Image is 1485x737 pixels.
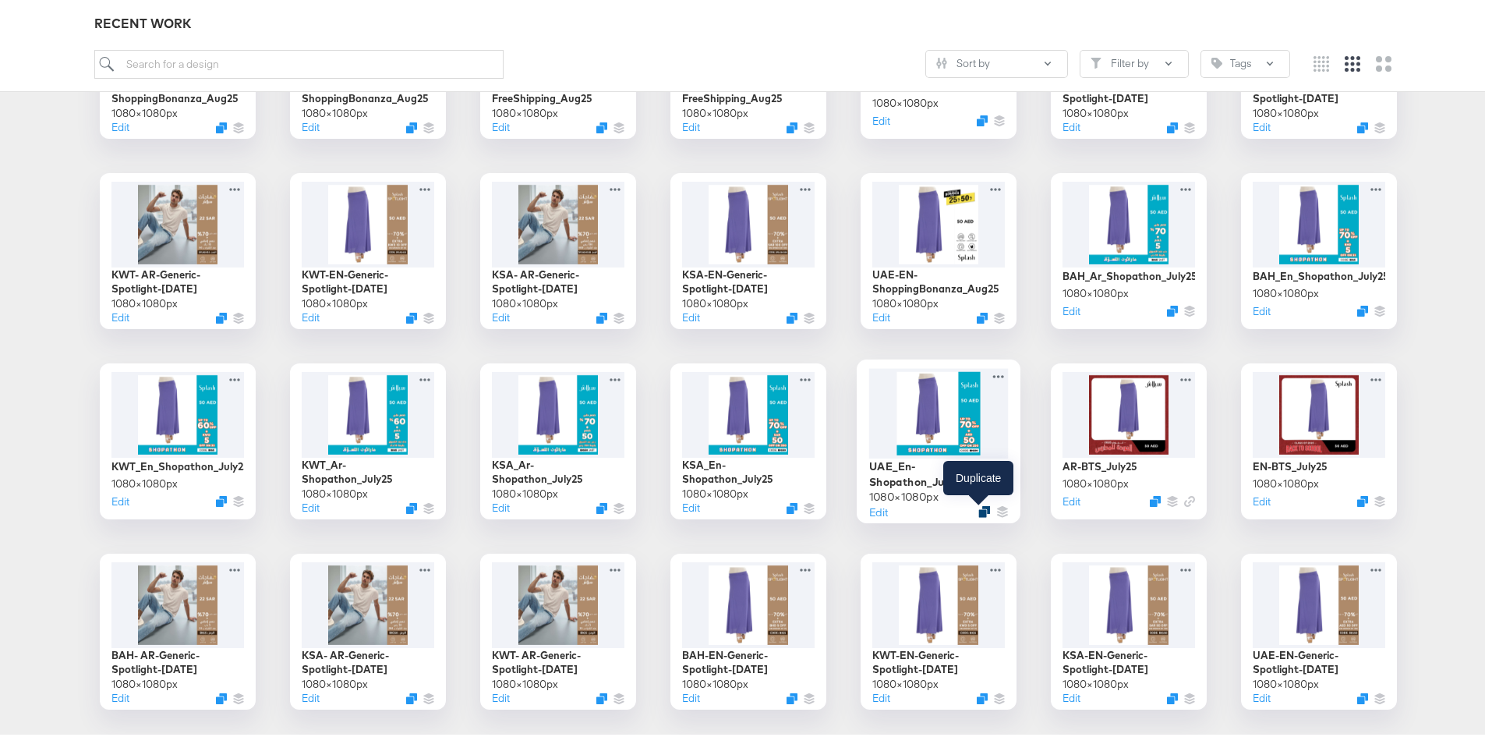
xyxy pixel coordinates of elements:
div: KSA-EN-Generic-Spotlight-[DATE] [682,264,815,293]
div: 1080 × 1080 px [302,674,368,689]
svg: Duplicate [977,112,988,123]
svg: Duplicate [1357,493,1368,504]
button: Edit [302,307,320,322]
div: 1080 × 1080 px [872,674,939,689]
button: Duplicate [977,690,988,701]
div: KWT_Ar-Shopathon_July25 [302,455,434,484]
button: Edit [1253,117,1271,132]
div: BAH- AR-Generic-Spotlight-[DATE]1080×1080pxEditDuplicate [100,551,256,707]
svg: Duplicate [1167,690,1178,701]
button: Edit [1253,688,1271,703]
button: Edit [1253,301,1271,316]
button: Duplicate [787,119,797,130]
input: Search for a design [94,47,504,76]
div: 1080 × 1080 px [1062,674,1129,689]
svg: Medium grid [1345,53,1360,69]
div: EN-BTS_July25 [1253,456,1328,471]
button: SlidersSort by [925,47,1068,75]
div: 1080 × 1080 px [302,484,368,498]
button: Edit [682,688,700,703]
div: KWT-EN-Generic-Spotlight-[DATE] [872,645,1005,674]
div: 1080 × 1080 px [682,103,748,118]
svg: Duplicate [406,310,417,321]
button: Duplicate [216,493,227,504]
div: UAE_En-Shopathon_July251080×1080pxEditDuplicate [857,356,1020,520]
div: 1080 × 1080 px [872,93,939,108]
div: KSA_En-Shopathon_July25 [682,455,815,484]
button: Edit [492,498,510,512]
div: KWT_En_Shopathon_July251080×1080pxEditDuplicate [100,360,256,516]
button: Edit [872,307,890,322]
div: 1080 × 1080 px [1253,473,1319,488]
button: Duplicate [977,310,988,321]
div: 1080 × 1080 px [682,484,748,498]
svg: Duplicate [216,119,227,130]
div: 1080 × 1080 px [1253,674,1319,689]
svg: Duplicate [1167,119,1178,130]
svg: Duplicate [596,690,607,701]
svg: Duplicate [406,690,417,701]
svg: Filter [1091,55,1101,66]
div: KSA- AR-Generic-Spotlight-[DATE] [492,264,624,293]
div: EN-BTS_July251080×1080pxEditDuplicate [1241,360,1397,516]
div: 1080 × 1080 px [492,674,558,689]
button: Edit [492,688,510,703]
svg: Large grid [1376,53,1391,69]
div: 1080 × 1080 px [302,293,368,308]
div: BAH-EN-Generic-Spotlight-[DATE]1080×1080pxEditDuplicate [670,551,826,707]
svg: Duplicate [406,500,417,511]
div: 1080 × 1080 px [492,484,558,498]
button: Edit [682,117,700,132]
div: 1080 × 1080 px [1253,283,1319,298]
div: 1080 × 1080 px [111,674,178,689]
div: KWT- AR-Generic-Spotlight-[DATE] [111,264,244,293]
button: Edit [111,117,129,132]
div: KSA-EN-Generic-Spotlight-[DATE] [1062,645,1195,674]
button: Edit [111,491,129,506]
button: Edit [492,117,510,132]
svg: Duplicate [787,310,797,321]
div: KWT-EN-Generic-Spotlight-[DATE]1080×1080pxEditDuplicate [861,551,1017,707]
div: KSA-EN-Generic-Spotlight-[DATE]1080×1080pxEditDuplicate [670,170,826,326]
button: Duplicate [1150,493,1161,504]
svg: Duplicate [1357,119,1368,130]
svg: Duplicate [1357,690,1368,701]
svg: Duplicate [216,690,227,701]
button: Duplicate [787,690,797,701]
button: Duplicate [787,500,797,511]
div: KWT- AR-Generic-Spotlight-[DATE] [492,645,624,674]
svg: Duplicate [978,503,990,515]
div: KSA_En-Shopathon_July251080×1080pxEditDuplicate [670,360,826,516]
div: KSA_Ar-Shopathon_July25 [492,455,624,484]
div: BAH-EN-Generic-Spotlight-[DATE] [682,645,815,674]
div: UAE-EN-Generic-Spotlight-[DATE] [1253,645,1385,674]
button: TagTags [1200,47,1290,75]
button: Duplicate [596,310,607,321]
button: Edit [872,688,890,703]
div: BAH_Ar_Shopathon_July251080×1080pxEditDuplicate [1051,170,1207,326]
button: FilterFilter by [1080,47,1189,75]
div: 1080 × 1080 px [492,103,558,118]
svg: Tag [1211,55,1222,66]
button: Edit [1062,301,1080,316]
div: AR-BTS_July25 [1062,456,1137,471]
div: BAH_En_Shopathon_July25 [1253,266,1385,281]
div: KWT-EN-Generic-Spotlight-[DATE] [302,264,434,293]
div: KWT- AR-Generic-Spotlight-[DATE]1080×1080pxEditDuplicate [480,551,636,707]
button: Duplicate [596,500,607,511]
div: BAH_En_Shopathon_July251080×1080pxEditDuplicate [1241,170,1397,326]
svg: Duplicate [596,119,607,130]
div: KSA_Ar-Shopathon_July251080×1080pxEditDuplicate [480,360,636,516]
svg: Small grid [1314,53,1329,69]
button: Edit [111,307,129,322]
button: Edit [682,307,700,322]
div: KWT-EN-Generic-Spotlight-[DATE]1080×1080pxEditDuplicate [290,170,446,326]
div: 1080 × 1080 px [872,293,939,308]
